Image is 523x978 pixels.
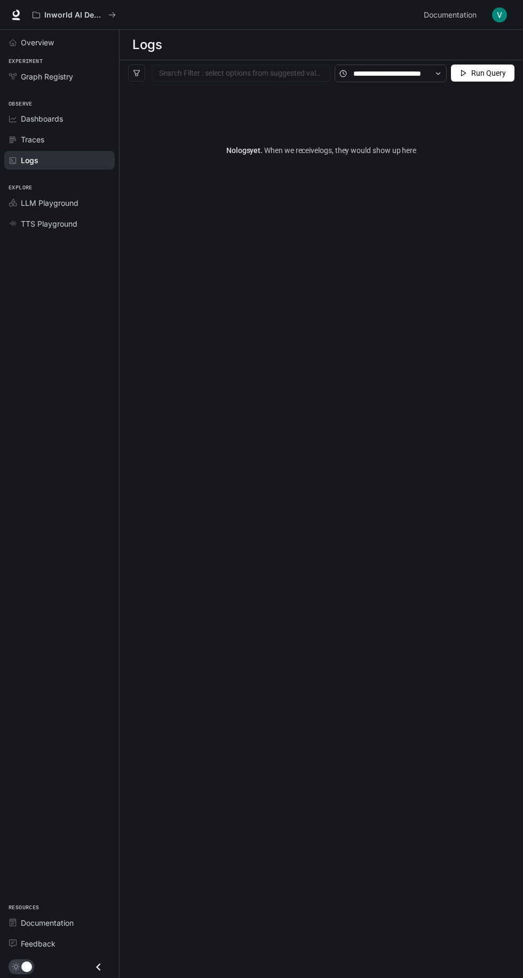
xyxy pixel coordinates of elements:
[4,913,115,932] a: Documentation
[21,113,63,124] span: Dashboards
[21,134,44,145] span: Traces
[4,214,115,233] a: TTS Playground
[21,960,32,972] span: Dark mode toggle
[4,33,115,52] a: Overview
[132,34,162,55] h1: Logs
[21,37,54,48] span: Overview
[44,11,104,20] p: Inworld AI Demos
[4,151,115,170] a: Logs
[21,917,74,928] span: Documentation
[4,194,115,212] a: LLM Playground
[21,155,38,166] span: Logs
[4,130,115,149] a: Traces
[419,4,485,26] a: Documentation
[128,65,145,82] button: filter
[471,67,506,79] span: Run Query
[21,938,56,949] span: Feedback
[21,218,77,229] span: TTS Playground
[424,9,477,22] span: Documentation
[4,934,115,953] a: Feedback
[489,4,510,26] button: User avatar
[4,67,115,86] a: Graph Registry
[28,4,121,26] button: All workspaces
[263,146,416,155] span: When we receive logs , they would show up here
[4,109,115,128] a: Dashboards
[21,71,73,82] span: Graph Registry
[492,7,507,22] img: User avatar
[133,69,140,77] span: filter
[451,65,514,82] button: Run Query
[86,956,110,978] button: Close drawer
[226,145,416,156] article: No logs yet.
[21,197,78,209] span: LLM Playground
